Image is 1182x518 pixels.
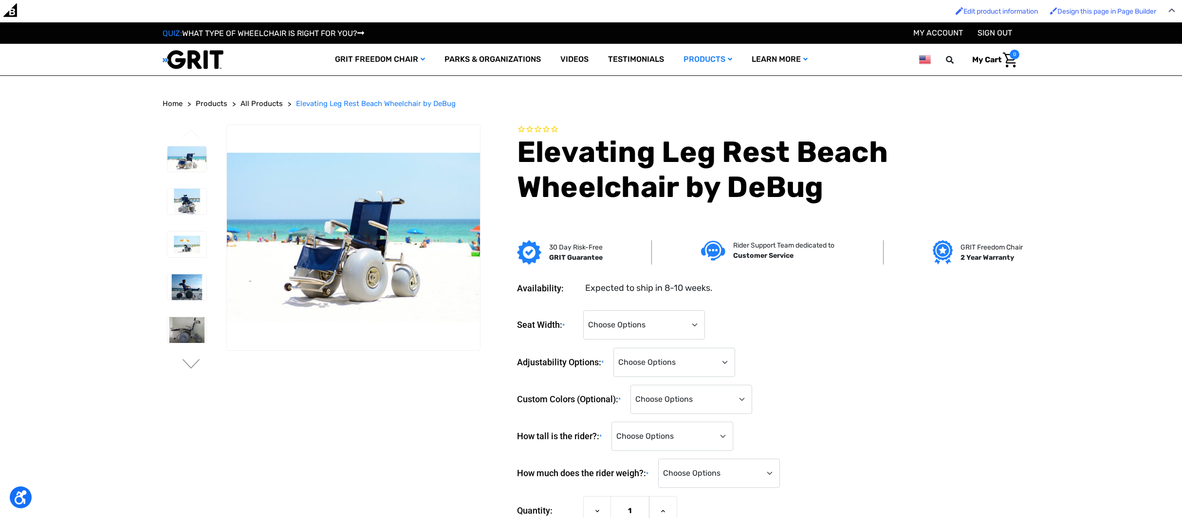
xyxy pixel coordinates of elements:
[517,422,607,451] label: How tall is the rider?:
[517,125,1019,135] span: Rated 0.0 out of 5 stars 0 reviews
[960,253,1014,262] strong: 2 Year Warranty
[196,98,227,109] a: Products
[240,98,283,109] a: All Products
[227,153,480,322] img: Elevating Leg Rest Beach Wheelchair by DeBug
[517,385,626,414] label: Custom Colors (Optional):
[163,98,1019,109] nav: Breadcrumb
[733,240,834,250] p: Rider Support Team dedicated to
[549,253,603,262] strong: GRIT Guarantee
[167,317,206,343] img: Elevating Leg Rest Beach Wheelchair by DeBug
[960,242,1023,252] p: GRIT Freedom Chair
[167,274,206,300] img: Elevating Leg Rest Beach Wheelchair by DeBug
[1003,53,1017,68] img: Cart
[167,189,206,214] img: Elevating Leg Rest Beach Wheelchair by DeBug
[674,44,742,75] a: Products
[181,129,202,141] button: Go to slide 2 of 2
[163,29,182,38] span: QUIZ:
[1168,8,1175,13] img: Close Admin Bar
[163,98,183,109] a: Home
[963,7,1038,16] span: Edit product information
[517,459,653,488] label: How much does the rider weigh?:
[296,98,456,109] a: Elevating Leg Rest Beach Wheelchair by DeBug
[517,348,609,377] label: Adjustability Options:
[296,99,456,108] span: Elevating Leg Rest Beach Wheelchair by DeBug
[742,44,817,75] a: Learn More
[972,55,1001,64] span: My Cart
[240,99,283,108] span: All Products
[598,44,674,75] a: Testimonials
[1010,50,1019,59] span: 0
[517,310,578,340] label: Seat Width:
[585,282,713,295] dd: Expected to ship in 8-10 weeks.
[978,28,1012,37] a: Sign out
[919,54,931,66] img: us.png
[181,359,202,371] button: Go to slide 2 of 2
[933,240,953,265] img: Grit freedom
[435,44,551,75] a: Parks & Organizations
[163,50,223,70] img: GRIT All-Terrain Wheelchair and Mobility Equipment
[167,146,206,172] img: Elevating Leg Rest Beach Wheelchair by DeBug
[733,251,794,260] strong: Customer Service
[1057,7,1156,16] span: Design this page in Page Builder
[517,135,1019,205] h1: Elevating Leg Rest Beach Wheelchair by DeBug
[551,44,598,75] a: Videos
[163,99,183,108] span: Home
[517,240,541,265] img: GRIT Guarantee
[701,241,725,261] img: Customer service
[167,232,206,257] img: Elevating Leg Rest Beach Wheelchair by DeBug
[1045,2,1161,20] a: Enabled brush for page builder edit. Design this page in Page Builder
[163,29,364,38] a: QUIZ:WHAT TYPE OF WHEELCHAIR IS RIGHT FOR YOU?
[956,7,963,15] img: Enabled brush for product edit
[1050,7,1057,15] img: Enabled brush for page builder edit.
[196,99,227,108] span: Products
[951,2,1043,20] a: Enabled brush for product edit Edit product information
[549,242,603,252] p: 30 Day Risk-Free
[517,282,578,295] dt: Availability:
[325,44,435,75] a: GRIT Freedom Chair
[965,50,1019,70] a: Cart with 0 items
[950,50,965,70] input: Search
[913,28,963,37] a: Account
